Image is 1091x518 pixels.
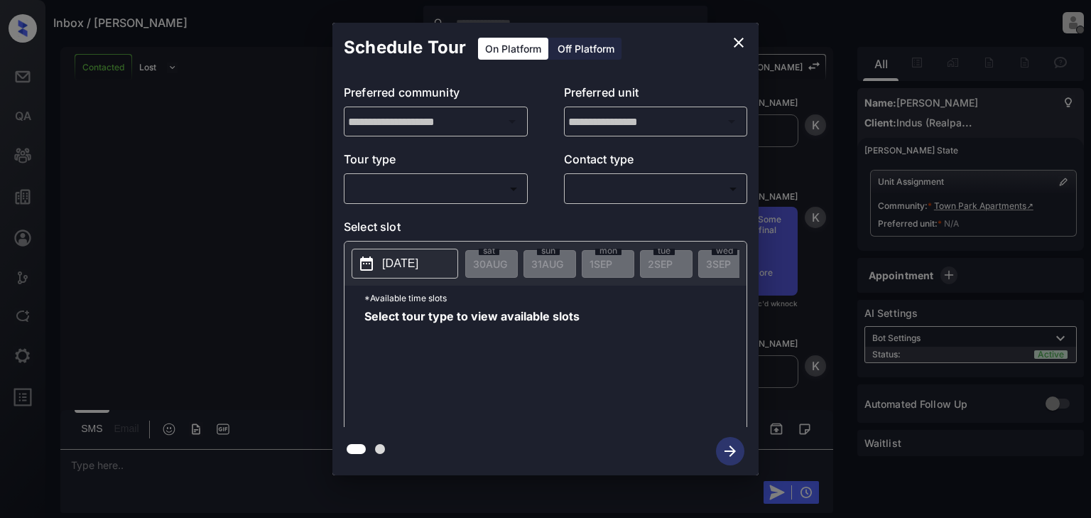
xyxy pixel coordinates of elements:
button: close [724,28,753,57]
p: Contact type [564,151,748,173]
p: Select slot [344,218,747,241]
button: [DATE] [352,249,458,279]
p: Tour type [344,151,528,173]
h2: Schedule Tour [332,23,477,72]
p: Preferred unit [564,84,748,107]
span: Select tour type to view available slots [364,311,580,424]
p: [DATE] [382,255,418,272]
div: Off Platform [550,38,622,60]
p: Preferred community [344,84,528,107]
p: *Available time slots [364,286,747,311]
div: On Platform [478,38,548,60]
